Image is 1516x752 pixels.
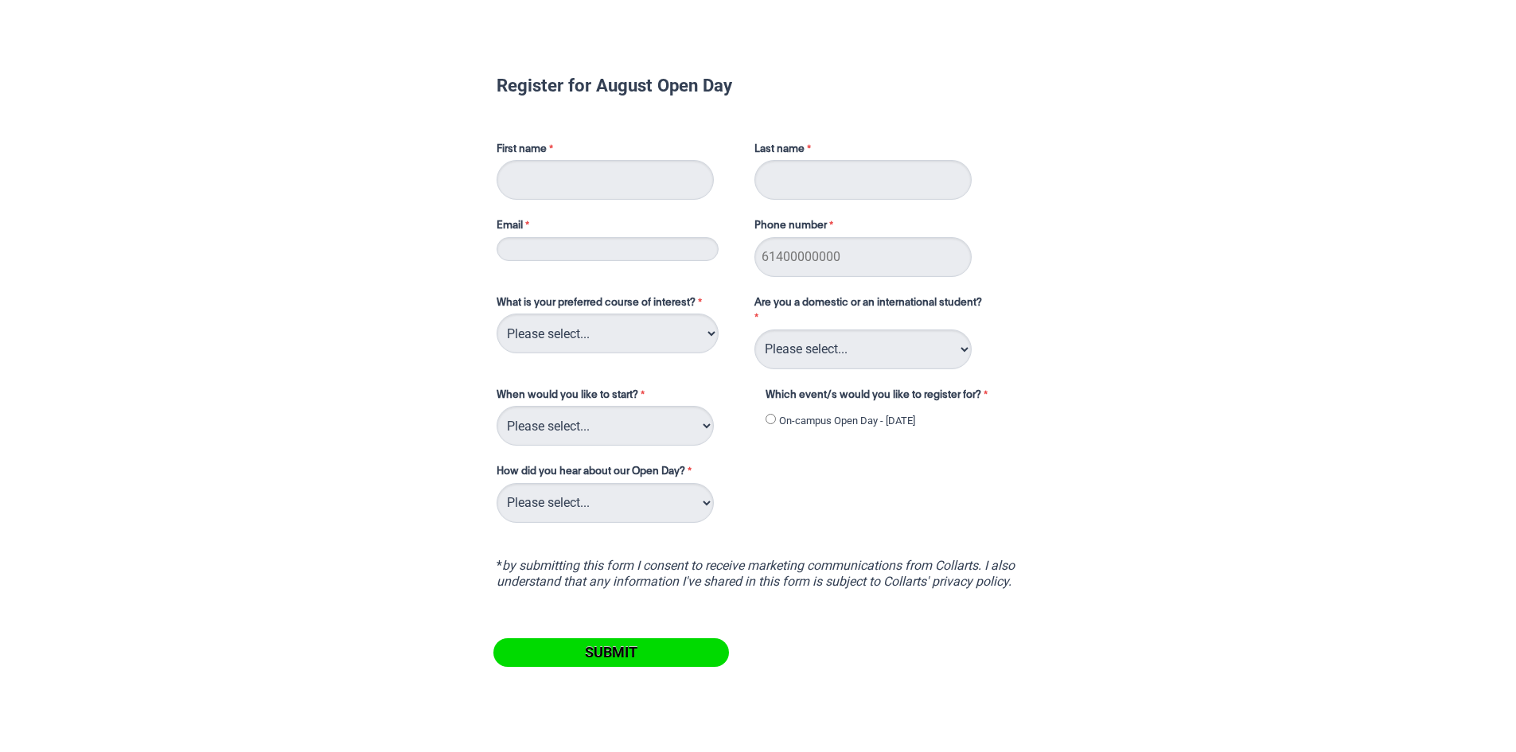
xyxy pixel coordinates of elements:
[754,142,815,161] label: Last name
[779,413,915,429] label: On-campus Open Day - [DATE]
[497,160,714,200] input: First name
[754,237,972,277] input: Phone number
[754,160,972,200] input: Last name
[497,314,719,353] select: What is your preferred course of interest?
[497,142,739,161] label: First name
[497,295,739,314] label: What is your preferred course of interest?
[493,638,729,667] input: Submit
[497,406,714,446] select: When would you like to start?
[754,298,982,308] span: Are you a domestic or an international student?
[497,483,714,523] select: How did you hear about our Open Day?
[497,218,739,237] label: Email
[497,388,750,407] label: When would you like to start?
[754,329,972,369] select: Are you a domestic or an international student?
[754,218,837,237] label: Phone number
[766,388,1007,407] label: Which event/s would you like to register for?
[497,237,719,261] input: Email
[497,77,1020,93] h1: Register for August Open Day
[497,464,696,483] label: How did you hear about our Open Day?
[497,558,1015,589] i: by submitting this form I consent to receive marketing communications from Collarts. I also under...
